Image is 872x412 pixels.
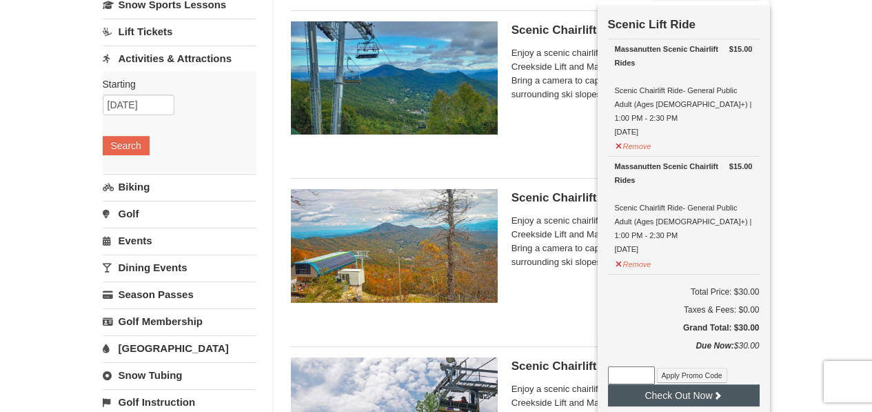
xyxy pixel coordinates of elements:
[615,159,753,187] div: Massanutten Scenic Chairlift Rides
[608,285,760,299] h6: Total Price: $30.00
[608,303,760,317] div: Taxes & Fees: $0.00
[608,339,760,366] div: $30.00
[103,136,150,155] button: Search
[511,360,753,373] h5: Scenic Chairlift Ride | 1:00 PM - 2:30 PM
[103,335,256,361] a: [GEOGRAPHIC_DATA]
[696,341,733,351] strong: Due Now:
[103,308,256,334] a: Golf Membership
[103,362,256,388] a: Snow Tubing
[103,228,256,253] a: Events
[729,159,753,173] strong: $15.00
[615,136,652,153] button: Remove
[103,77,246,91] label: Starting
[291,189,498,302] img: 24896431-13-a88f1aaf.jpg
[291,21,498,135] img: 24896431-1-a2e2611b.jpg
[729,42,753,56] strong: $15.00
[103,201,256,226] a: Golf
[657,368,727,383] button: Apply Promo Code
[608,18,696,31] strong: Scenic Lift Ride
[103,282,256,307] a: Season Passes
[103,46,256,71] a: Activities & Attractions
[615,159,753,256] div: Scenic Chairlift Ride- General Public Adult (Ages [DEMOGRAPHIC_DATA]+) | 1:00 PM - 2:30 PM [DATE]
[511,23,753,37] h5: Scenic Chairlift Ride | 10:00 AM - 11:30 AM
[608,384,760,406] button: Check Out Now
[615,254,652,271] button: Remove
[511,214,753,269] span: Enjoy a scenic chairlift ride up Massanutten’s signature Creekside Lift and Massanutten's NEW Pea...
[103,255,256,280] a: Dining Events
[608,321,760,335] h5: Grand Total: $30.00
[511,46,753,101] span: Enjoy a scenic chairlift ride up Massanutten’s signature Creekside Lift and Massanutten's NEW Pea...
[103,174,256,199] a: Biking
[103,19,256,44] a: Lift Tickets
[511,191,753,205] h5: Scenic Chairlift Ride | 11:30 AM - 1:00 PM
[615,42,753,70] div: Massanutten Scenic Chairlift Rides
[615,42,753,139] div: Scenic Chairlift Ride- General Public Adult (Ages [DEMOGRAPHIC_DATA]+) | 1:00 PM - 2:30 PM [DATE]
